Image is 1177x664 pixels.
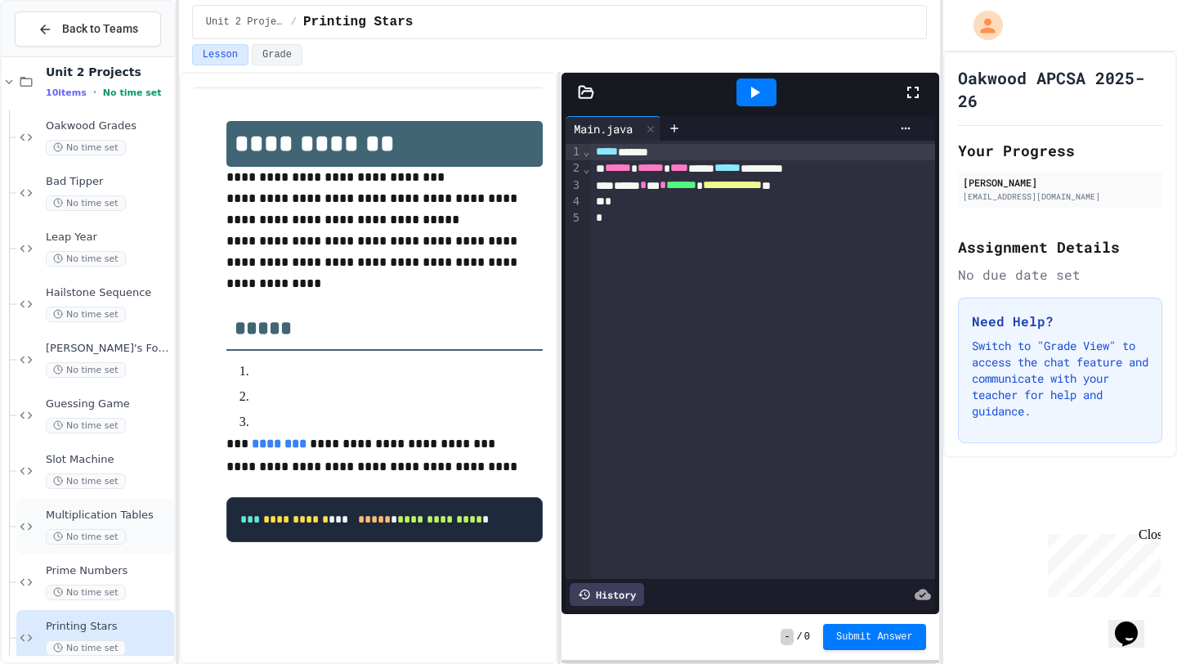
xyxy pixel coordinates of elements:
iframe: chat widget [1108,599,1161,648]
span: Guessing Game [46,397,171,411]
h1: Oakwood APCSA 2025-26 [958,66,1162,112]
h3: Need Help? [972,312,1148,331]
span: Leap Year [46,231,171,245]
span: No time set [46,418,126,433]
span: • [93,86,96,99]
div: 5 [566,210,582,227]
span: Multiplication Tables [46,509,171,523]
span: Unit 2 Projects [46,65,171,79]
span: No time set [46,473,126,489]
div: Main.java [566,120,641,137]
span: No time set [46,251,126,267]
div: No due date set [958,265,1162,285]
span: No time set [103,87,162,98]
div: Chat with us now!Close [7,7,113,104]
button: Grade [252,44,302,65]
button: Back to Teams [15,11,161,47]
span: Printing Stars [303,12,413,32]
span: Slot Machine [46,453,171,467]
span: Back to Teams [62,20,138,38]
span: No time set [46,140,126,155]
span: No time set [46,529,126,545]
div: [PERSON_NAME] [963,175,1157,190]
span: No time set [46,362,126,378]
span: [PERSON_NAME]'s Formula [46,342,171,356]
button: Lesson [192,44,248,65]
span: No time set [46,640,126,656]
span: Fold line [582,162,590,175]
span: Submit Answer [836,630,913,644]
span: Unit 2 Projects [206,16,284,29]
span: No time set [46,307,126,322]
span: / [291,16,297,29]
span: - [781,629,793,645]
span: Prime Numbers [46,564,171,578]
span: No time set [46,585,126,600]
p: Switch to "Grade View" to access the chat feature and communicate with your teacher for help and ... [972,338,1148,419]
div: 3 [566,177,582,194]
span: Fold line [582,145,590,158]
div: Main.java [566,116,661,141]
span: Hailstone Sequence [46,286,171,300]
span: Bad Tipper [46,175,171,189]
div: [EMAIL_ADDRESS][DOMAIN_NAME] [963,191,1157,203]
div: 1 [566,144,582,160]
span: Printing Stars [46,620,171,634]
span: / [797,630,803,644]
div: History [570,583,644,606]
span: No time set [46,195,126,211]
iframe: chat widget [1041,527,1161,597]
span: 0 [804,630,810,644]
button: Submit Answer [823,624,926,650]
div: 2 [566,160,582,177]
span: 10 items [46,87,87,98]
h2: Assignment Details [958,236,1162,258]
span: Oakwood Grades [46,119,171,133]
div: 4 [566,194,582,210]
div: My Account [956,7,1007,44]
h2: Your Progress [958,139,1162,162]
